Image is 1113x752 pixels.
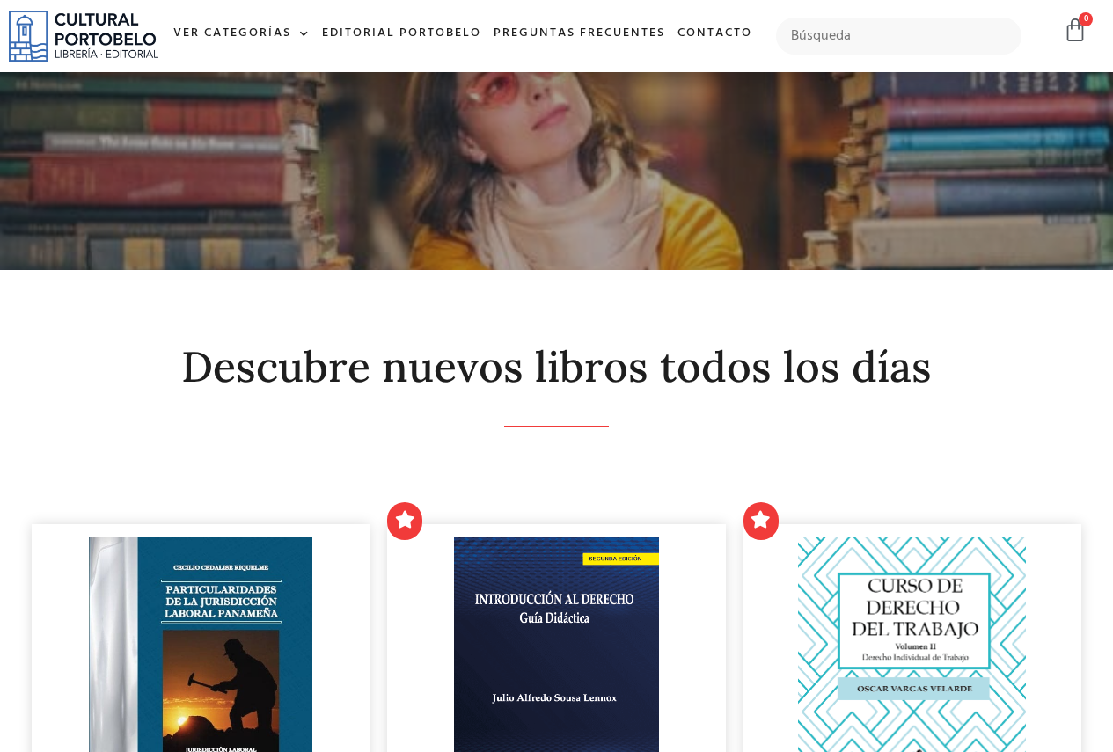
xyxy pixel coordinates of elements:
[487,15,671,53] a: Preguntas frecuentes
[1079,12,1093,26] span: 0
[167,15,316,53] a: Ver Categorías
[776,18,1021,55] input: Búsqueda
[32,344,1081,391] h2: Descubre nuevos libros todos los días
[316,15,487,53] a: Editorial Portobelo
[671,15,758,53] a: Contacto
[1063,18,1087,43] a: 0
